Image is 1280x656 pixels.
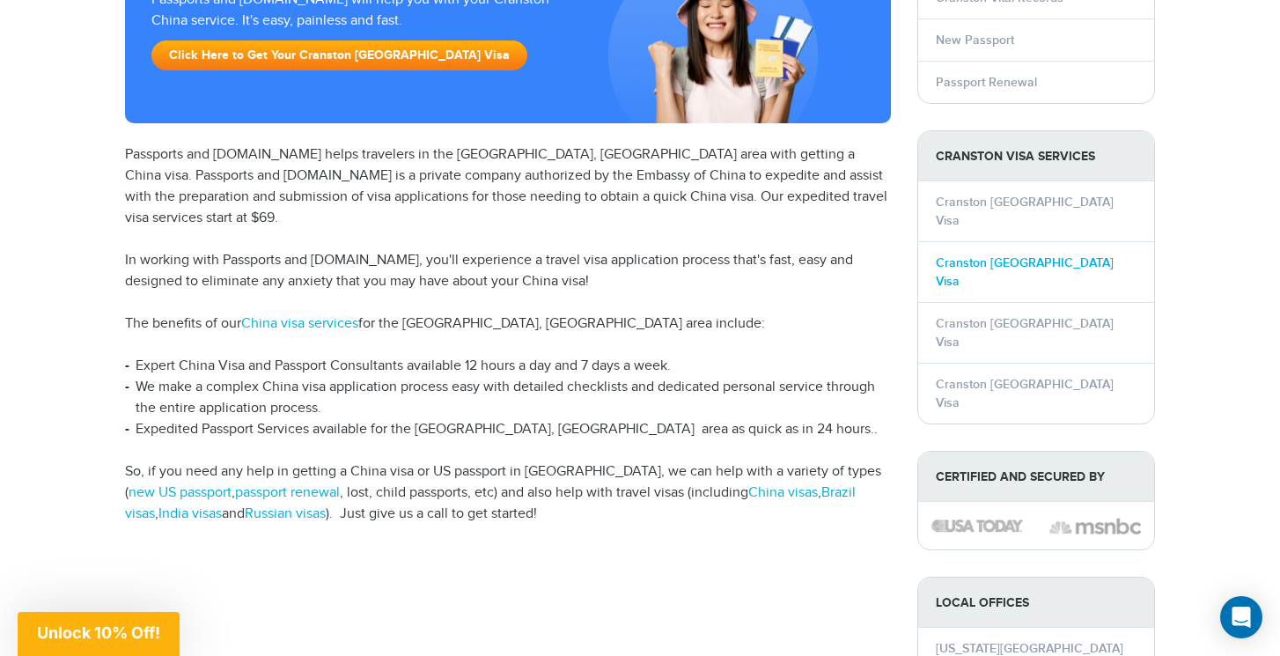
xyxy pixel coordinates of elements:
a: New Passport [936,33,1014,48]
p: The benefits of our for the [GEOGRAPHIC_DATA], [GEOGRAPHIC_DATA] area include: [125,313,891,335]
a: China visa services [241,315,358,332]
a: India visas [158,505,222,522]
li: Expedited Passport Services available for the [GEOGRAPHIC_DATA], [GEOGRAPHIC_DATA] area as quick ... [125,419,891,440]
p: In working with Passports and [DOMAIN_NAME], you'll experience a travel visa application process ... [125,250,891,292]
span: Unlock 10% Off! [37,623,160,642]
p: So, if you need any help in getting a China visa or US passport in [GEOGRAPHIC_DATA], we can help... [125,461,891,525]
div: Open Intercom Messenger [1220,596,1262,638]
a: Passport Renewal [936,75,1037,90]
div: Unlock 10% Off! [18,612,180,656]
a: Russian visas [245,505,326,522]
p: Passports and [DOMAIN_NAME] helps travelers in the [GEOGRAPHIC_DATA], [GEOGRAPHIC_DATA] area with... [125,144,891,229]
strong: Cranston Visa Services [918,131,1154,181]
li: We make a complex China visa application process easy with detailed checklists and dedicated pers... [125,377,891,419]
img: image description [1049,516,1141,537]
a: passport renewal [235,484,340,501]
strong: LOCAL OFFICES [918,578,1154,628]
a: China visas [748,484,818,501]
strong: Certified and Secured by [918,452,1154,502]
a: Cranston [GEOGRAPHIC_DATA] Visa [936,255,1114,289]
a: Brazil visas [125,484,856,522]
li: Expert China Visa and Passport Consultants available 12 hours a day and 7 days a week. [125,356,891,377]
a: Cranston [GEOGRAPHIC_DATA] Visa [936,316,1114,350]
a: Click Here to Get Your Cranston [GEOGRAPHIC_DATA] Visa [151,41,527,70]
img: image description [931,520,1023,532]
a: Cranston [GEOGRAPHIC_DATA] Visa [936,195,1114,228]
a: new US passport [129,484,232,501]
a: Cranston [GEOGRAPHIC_DATA] Visa [936,377,1114,410]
